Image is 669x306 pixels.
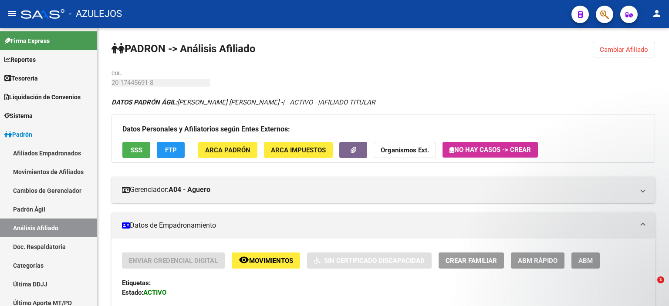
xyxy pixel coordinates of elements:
[122,289,143,296] strong: Estado:
[111,177,655,203] mat-expansion-panel-header: Gerenciador:A04 - Aguero
[129,257,218,265] span: Enviar Credencial Digital
[143,289,166,296] strong: ACTIVO
[169,185,210,195] strong: A04 - Aguero
[111,43,256,55] strong: PADRON -> Análisis Afiliado
[111,98,283,106] span: [PERSON_NAME] [PERSON_NAME] -
[381,146,429,154] strong: Organismos Ext.
[4,111,33,121] span: Sistema
[307,252,432,269] button: Sin Certificado Discapacidad
[7,8,17,19] mat-icon: menu
[122,221,634,230] mat-panel-title: Datos de Empadronamiento
[264,142,333,158] button: ARCA Impuestos
[374,142,436,158] button: Organismos Ext.
[249,257,293,265] span: Movimientos
[122,142,150,158] button: SSS
[271,146,326,154] span: ARCA Impuestos
[122,279,151,287] strong: Etiquetas:
[157,142,185,158] button: FTP
[449,146,531,154] span: No hay casos -> Crear
[4,55,36,64] span: Reportes
[443,142,538,158] button: No hay casos -> Crear
[239,255,249,265] mat-icon: remove_red_eye
[652,8,662,19] mat-icon: person
[324,257,425,265] span: Sin Certificado Discapacidad
[657,276,664,283] span: 1
[122,185,634,195] mat-panel-title: Gerenciador:
[4,36,50,46] span: Firma Express
[446,257,497,265] span: Crear Familiar
[165,146,177,154] span: FTP
[320,98,375,106] span: AFILIADO TITULAR
[69,4,122,24] span: - AZULEJOS
[4,92,81,102] span: Liquidación de Convenios
[122,123,644,135] h3: Datos Personales y Afiliatorios según Entes Externos:
[198,142,257,158] button: ARCA Padrón
[131,146,142,154] span: SSS
[111,98,177,106] strong: DATOS PADRÓN ÁGIL:
[4,74,38,83] span: Tesorería
[593,42,655,57] button: Cambiar Afiliado
[205,146,250,154] span: ARCA Padrón
[4,130,32,139] span: Padrón
[122,252,225,269] button: Enviar Credencial Digital
[439,252,504,269] button: Crear Familiar
[639,276,660,297] iframe: Intercom live chat
[600,46,648,54] span: Cambiar Afiliado
[111,212,655,239] mat-expansion-panel-header: Datos de Empadronamiento
[111,98,375,106] i: | ACTIVO |
[232,252,300,269] button: Movimientos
